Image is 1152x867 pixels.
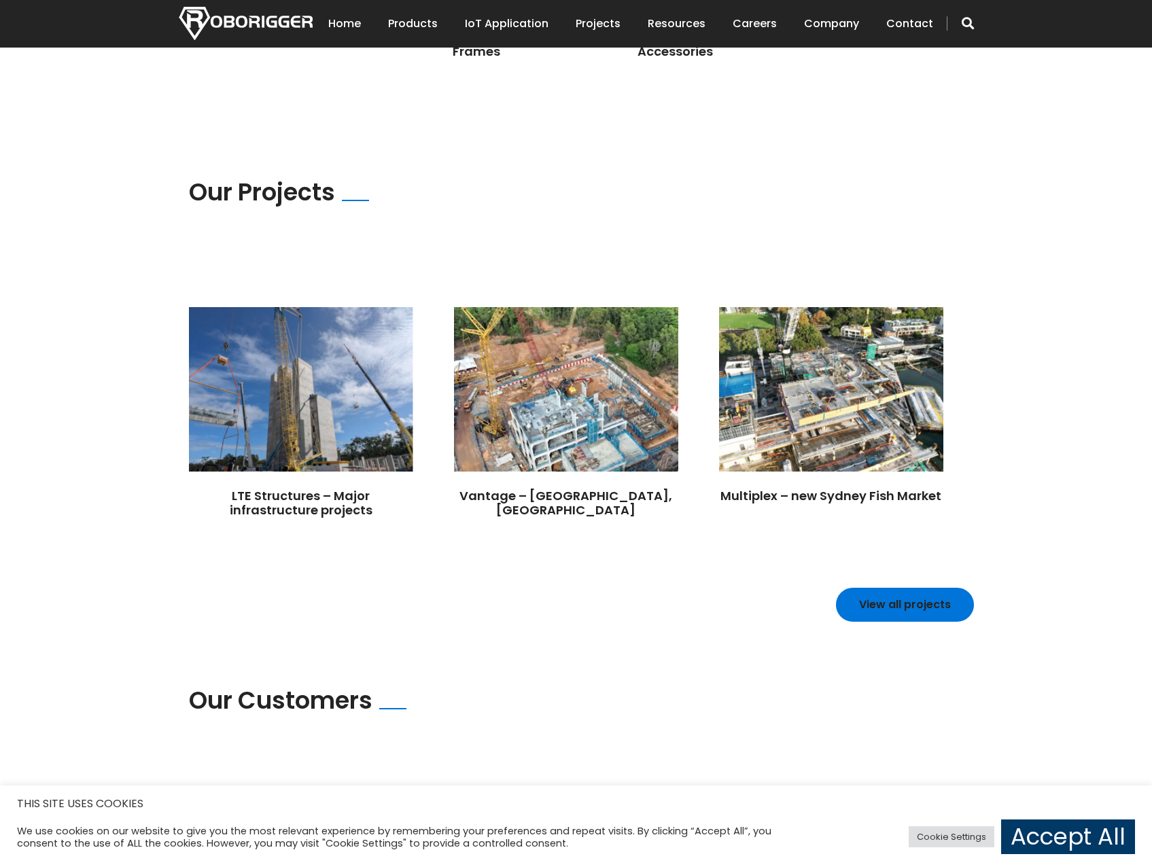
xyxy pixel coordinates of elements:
a: Accept All [1001,819,1135,854]
a: Multiplex – new Sydney Fish Market [720,487,941,504]
a: Vantage – [GEOGRAPHIC_DATA], [GEOGRAPHIC_DATA] [459,487,672,519]
a: Projects [576,3,621,45]
img: Nortech [179,7,313,40]
a: IoT Application [465,3,548,45]
a: Home [328,3,361,45]
a: View all projects [836,588,974,622]
div: We use cookies on our website to give you the most relevant experience by remembering your prefer... [17,825,800,849]
a: Products [388,3,438,45]
a: Careers [733,3,777,45]
a: Cookie Settings [909,826,994,847]
a: Resources [648,3,705,45]
a: LTE Structures – Major infrastructure projects [230,487,372,519]
a: Company [804,3,859,45]
h5: THIS SITE USES COOKIES [17,795,1135,813]
a: Contact [886,3,933,45]
h2: Our Customers [189,686,372,715]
